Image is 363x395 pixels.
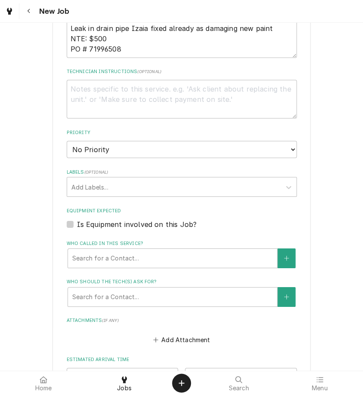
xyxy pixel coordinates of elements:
[67,240,297,268] div: Who called in this service?
[84,170,108,175] span: ( optional )
[67,279,297,285] label: Who should the tech(s) ask for?
[67,356,297,387] div: Estimated Arrival Time
[67,19,297,58] textarea: Leak in drain pipe Izaia fixed already as damaging new paint NTE: $500 PO # 71996508
[67,68,297,75] label: Technician Instructions
[67,279,297,306] div: Who should the tech(s) ask for?
[67,240,297,247] label: Who called in this service?
[67,208,297,214] label: Equipment Expected
[67,68,297,119] div: Technician Instructions
[151,334,212,346] button: Add Attachment
[67,317,297,346] div: Attachments
[185,368,297,387] select: Time Select
[117,385,132,392] span: Jobs
[280,373,360,393] a: Menu
[172,374,191,392] button: Create Object
[277,287,295,307] button: Create New Contact
[67,169,297,197] div: Labels
[84,373,164,393] a: Jobs
[137,69,161,74] span: ( optional )
[67,356,297,363] label: Estimated Arrival Time
[35,385,52,392] span: Home
[67,317,297,324] label: Attachments
[21,3,37,19] button: Navigate back
[67,368,178,387] input: Date
[67,129,297,136] label: Priority
[67,129,297,158] div: Priority
[2,3,17,19] a: Go to Jobs
[277,248,295,268] button: Create New Contact
[67,169,297,176] label: Labels
[284,255,289,261] svg: Create New Contact
[37,6,69,17] span: New Job
[229,385,249,392] span: Search
[67,7,297,58] div: Reason For Call
[67,208,297,230] div: Equipment Expected
[199,373,279,393] a: Search
[3,373,83,393] a: Home
[312,385,328,392] span: Menu
[77,219,197,230] label: Is Equipment involved on this Job?
[102,318,118,323] span: ( if any )
[284,294,289,300] svg: Create New Contact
